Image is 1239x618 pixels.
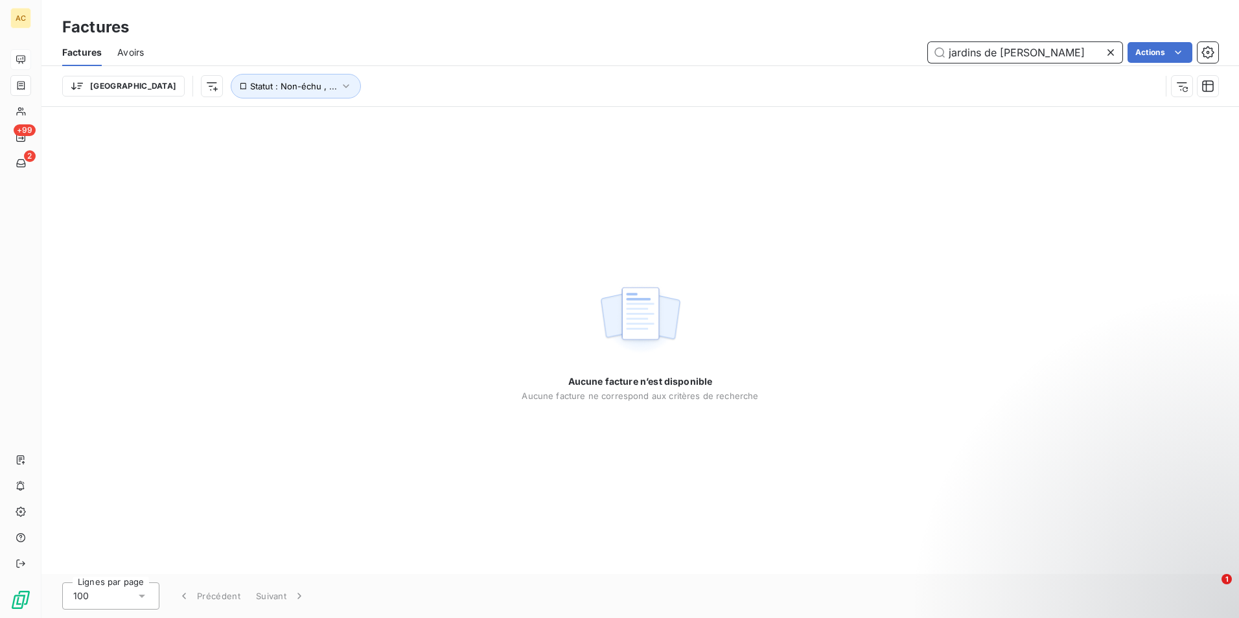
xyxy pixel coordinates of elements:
[170,582,248,610] button: Précédent
[980,492,1239,583] iframe: Intercom notifications message
[62,76,185,97] button: [GEOGRAPHIC_DATA]
[24,150,36,162] span: 2
[62,16,129,39] h3: Factures
[14,124,36,136] span: +99
[231,74,361,98] button: Statut : Non-échu , ...
[62,46,102,59] span: Factures
[1222,574,1232,584] span: 1
[1128,42,1192,63] button: Actions
[1195,574,1226,605] iframe: Intercom live chat
[568,375,713,388] span: Aucune facture n’est disponible
[73,589,89,602] span: 100
[599,280,682,360] img: empty state
[250,81,337,91] span: Statut : Non-échu , ...
[117,46,144,59] span: Avoirs
[10,8,31,29] div: AC
[928,42,1122,63] input: Rechercher
[248,582,314,610] button: Suivant
[522,391,758,401] span: Aucune facture ne correspond aux critères de recherche
[10,589,31,610] img: Logo LeanPay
